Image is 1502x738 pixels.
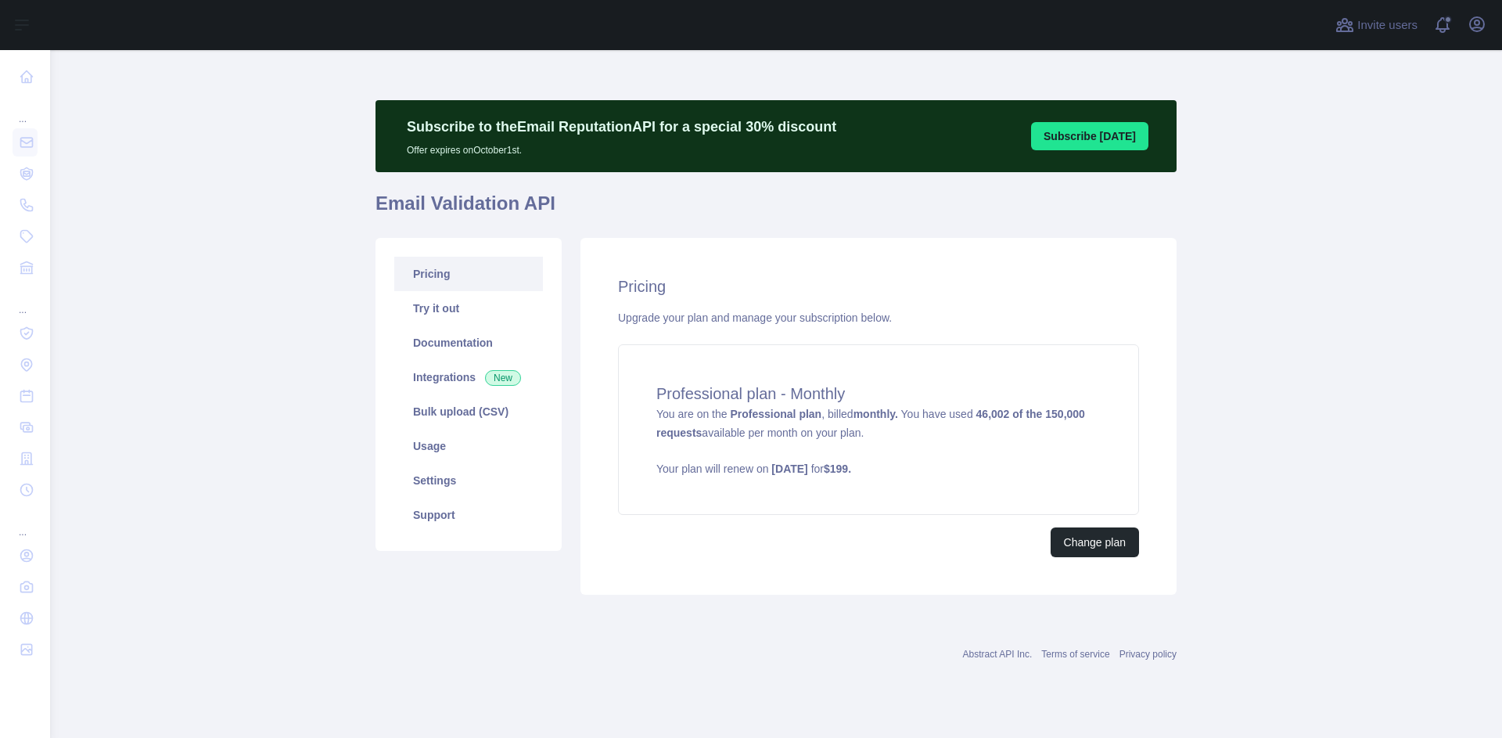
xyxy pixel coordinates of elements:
[656,408,1101,477] span: You are on the , billed You have used available per month on your plan.
[1332,13,1421,38] button: Invite users
[394,498,543,532] a: Support
[618,310,1139,326] div: Upgrade your plan and manage your subscription below.
[853,408,898,420] strong: monthly.
[394,360,543,394] a: Integrations New
[13,94,38,125] div: ...
[656,461,1101,477] p: Your plan will renew on for
[394,291,543,326] a: Try it out
[394,257,543,291] a: Pricing
[771,463,807,475] strong: [DATE]
[407,138,836,157] p: Offer expires on October 1st.
[1031,122,1148,150] button: Subscribe [DATE]
[13,285,38,316] div: ...
[394,429,543,463] a: Usage
[1051,527,1139,557] button: Change plan
[656,383,1101,405] h4: Professional plan - Monthly
[1119,649,1177,660] a: Privacy policy
[618,275,1139,297] h2: Pricing
[963,649,1033,660] a: Abstract API Inc.
[394,326,543,360] a: Documentation
[1357,16,1418,34] span: Invite users
[1041,649,1109,660] a: Terms of service
[13,507,38,538] div: ...
[656,408,1085,439] strong: 46,002 of the 150,000 requests
[375,191,1177,229] h1: Email Validation API
[730,408,821,420] strong: Professional plan
[824,463,851,475] strong: $ 199 .
[394,394,543,429] a: Bulk upload (CSV)
[407,116,836,138] p: Subscribe to the Email Reputation API for a special 30 % discount
[485,370,521,386] span: New
[394,463,543,498] a: Settings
